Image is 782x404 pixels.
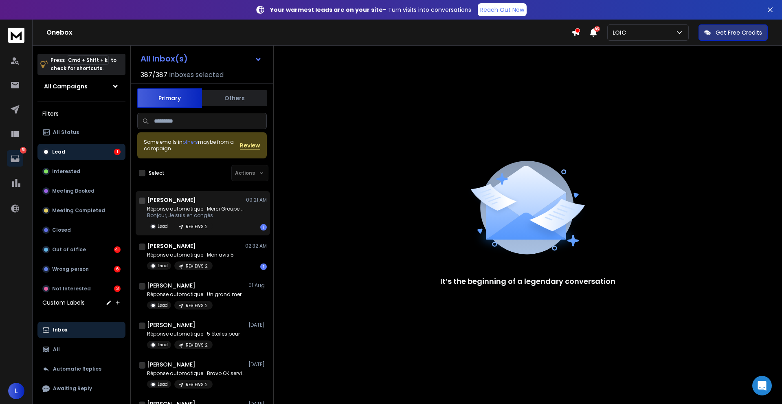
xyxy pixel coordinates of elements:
button: Interested [37,163,125,180]
button: Awaiting Reply [37,380,125,397]
button: All Campaigns [37,78,125,94]
p: [DATE] [248,322,267,328]
span: 50 [594,26,600,32]
h1: [PERSON_NAME] [147,242,196,250]
span: others [182,138,198,145]
div: Open Intercom Messenger [752,376,772,395]
h3: Inboxes selected [169,70,224,80]
button: Get Free Credits [699,24,768,41]
p: – Turn visits into conversations [270,6,471,14]
span: Cmd + Shift + k [67,55,109,65]
p: 09:21 AM [246,197,267,203]
button: Primary [137,88,202,108]
h1: [PERSON_NAME] [147,196,196,204]
button: All Status [37,124,125,141]
p: Not Interested [52,285,91,292]
button: Out of office41 [37,242,125,258]
p: Meeting Completed [52,207,105,214]
p: 01 Aug [248,282,267,289]
p: Lead [52,149,65,155]
p: Réponse automatique : Bravo OK service [147,370,245,377]
p: REVIEWS 2 [186,382,208,388]
button: L [8,383,24,399]
p: It’s the beginning of a legendary conversation [440,276,615,287]
button: Closed [37,222,125,238]
p: 51 [20,147,26,154]
p: Réponse automatique : 5 étoiles pour [147,331,240,337]
h3: Filters [37,108,125,119]
p: Automatic Replies [53,366,101,372]
span: 387 / 387 [141,70,167,80]
button: Lead1 [37,144,125,160]
p: Lead [158,342,168,348]
div: 41 [114,246,121,253]
h1: All Inbox(s) [141,55,188,63]
button: Meeting Booked [37,183,125,199]
button: Meeting Completed [37,202,125,219]
p: Bonjour, Je suis en congés [147,212,245,219]
p: Wrong person [52,266,89,272]
p: Lead [158,263,168,269]
p: Meeting Booked [52,188,94,194]
p: Closed [52,227,71,233]
p: REVIEWS 2 [186,224,208,230]
p: REVIEWS 2 [186,303,208,309]
button: Automatic Replies [37,361,125,377]
div: 1 [260,263,267,270]
button: All [37,341,125,358]
p: All [53,346,60,353]
button: Others [202,89,267,107]
p: Press to check for shortcuts. [51,56,116,72]
button: Wrong person6 [37,261,125,277]
button: Inbox [37,322,125,338]
h1: [PERSON_NAME] [147,321,195,329]
p: Out of office [52,246,86,253]
p: Inbox [53,327,67,333]
div: 1 [114,149,121,155]
p: Réponse automatique : Mon avis 5 [147,252,234,258]
button: All Inbox(s) [134,50,268,67]
p: Lead [158,302,168,308]
a: 51 [7,150,23,167]
p: Get Free Credits [716,29,762,37]
strong: Your warmest leads are on your site [270,6,383,14]
p: REVIEWS 2 [186,263,208,269]
label: Select [149,170,165,176]
a: Reach Out Now [478,3,527,16]
h3: Custom Labels [42,299,85,307]
h1: [PERSON_NAME] [147,281,195,290]
p: All Status [53,129,79,136]
p: Lead [158,223,168,229]
div: Some emails in maybe from a campaign [144,139,240,152]
img: logo [8,28,24,43]
h1: All Campaigns [44,82,88,90]
p: Awaiting Reply [53,385,92,392]
p: Réponse automatique : Merci Groupe Vingt-Six [147,206,245,212]
p: [DATE] [248,361,267,368]
div: 1 [260,224,267,231]
p: Réponse automatique : Un grand merci [147,291,245,298]
button: Review [240,141,260,149]
p: Interested [52,168,80,175]
h1: Onebox [46,28,571,37]
p: Reach Out Now [480,6,524,14]
p: 02:32 AM [245,243,267,249]
p: REVIEWS 2 [186,342,208,348]
p: Lead [158,381,168,387]
div: 3 [114,285,121,292]
button: Not Interested3 [37,281,125,297]
p: LOIC [613,29,629,37]
h1: [PERSON_NAME] [147,360,195,369]
div: 6 [114,266,121,272]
